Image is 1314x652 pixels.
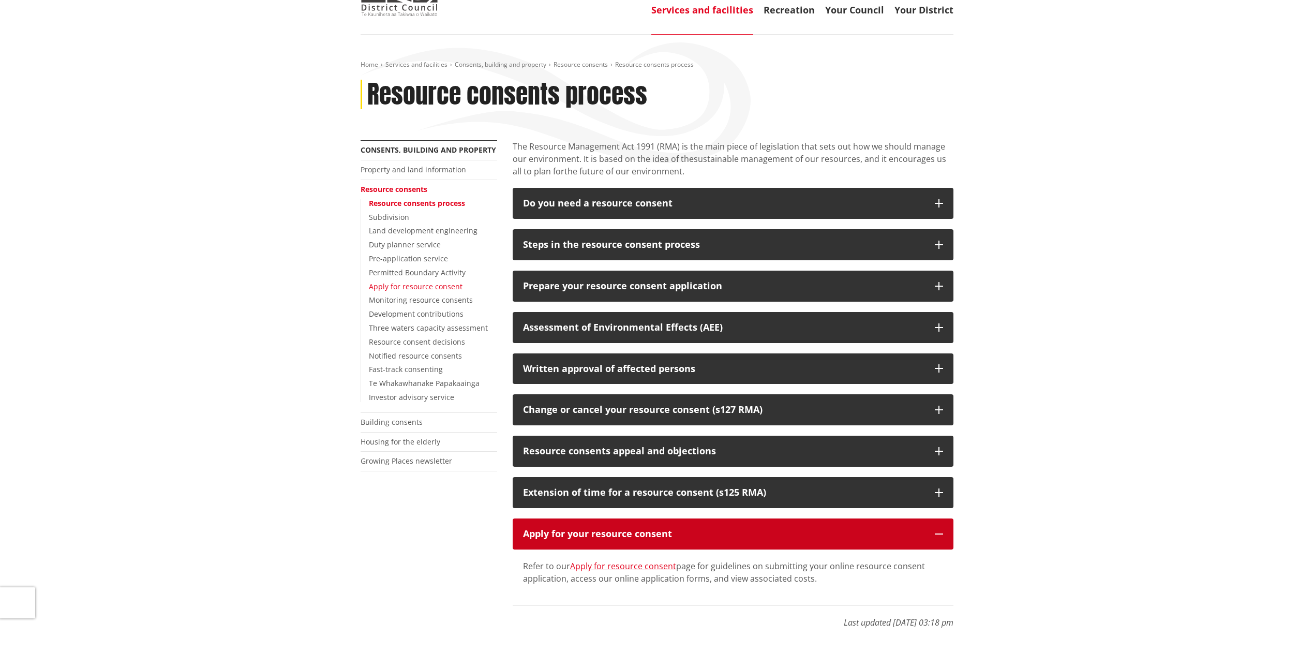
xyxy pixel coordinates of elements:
button: Steps in the resource consent process [513,229,953,260]
div: Assessment of Environmental Effects (AEE) [523,322,924,333]
a: Land development engineering [369,226,477,235]
span: Resource consents process [615,60,694,69]
a: Home [361,60,378,69]
a: Recreation [764,4,815,16]
button: Extension of time for a resource consent (s125 RMA) [513,477,953,508]
a: Resource consents [361,184,427,194]
a: Housing for the elderly [361,437,440,447]
a: Property and land information [361,165,466,174]
nav: breadcrumb [361,61,953,69]
a: Building consents [361,417,423,427]
p: Last updated [DATE] 03:18 pm [513,605,953,629]
h1: Resource consents process [367,80,647,110]
a: Apply for resource consent [369,281,462,291]
div: Do you need a resource consent [523,198,924,209]
button: Written approval of affected persons [513,353,953,384]
button: Change or cancel your resource consent (s127 RMA) [513,394,953,425]
button: Resource consents appeal and objections [513,436,953,467]
a: Apply for resource consent [570,560,676,572]
a: Resource consents [554,60,608,69]
a: Permitted Boundary Activity [369,268,466,277]
a: Fast-track consenting [369,364,443,374]
div: Extension of time for a resource consent (s125 RMA) [523,487,924,498]
a: Services and facilities [385,60,447,69]
p: The Resource Management Act 1991 (RMA) is the main piece of legislation that sets out how we shou... [513,140,953,177]
a: Investor advisory service [369,392,454,402]
div: Refer to our page for guidelines on submitting your online resource consent application, access o... [523,560,943,585]
div: Change or cancel your resource consent (s127 RMA) [523,405,924,415]
button: Apply for your resource consent [513,518,953,550]
a: Monitoring resource consents [369,295,473,305]
a: Te Whakawhanake Papakaainga [369,378,480,388]
a: Three waters capacity assessment [369,323,488,333]
a: Consents, building and property [361,145,496,155]
div: Steps in the resource consent process [523,240,924,250]
div: Prepare your resource consent application [523,281,924,291]
iframe: Messenger Launcher [1266,609,1304,646]
button: Do you need a resource consent [513,188,953,219]
div: Resource consents appeal and objections [523,446,924,456]
button: Assessment of Environmental Effects (AEE) [513,312,953,343]
a: Resource consent decisions [369,337,465,347]
a: Subdivision [369,212,409,222]
button: Prepare your resource consent application [513,271,953,302]
a: Growing Places newsletter [361,456,452,466]
a: Your Council [825,4,884,16]
a: Your District [894,4,953,16]
a: Consents, building and property [455,60,546,69]
a: Services and facilities [651,4,753,16]
a: Notified resource consents [369,351,462,361]
a: Resource consents process [369,198,465,208]
a: Development contributions [369,309,464,319]
a: Duty planner service [369,240,441,249]
div: Written approval of affected persons [523,364,924,374]
div: Apply for your resource consent [523,529,924,539]
a: Pre-application service [369,254,448,263]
